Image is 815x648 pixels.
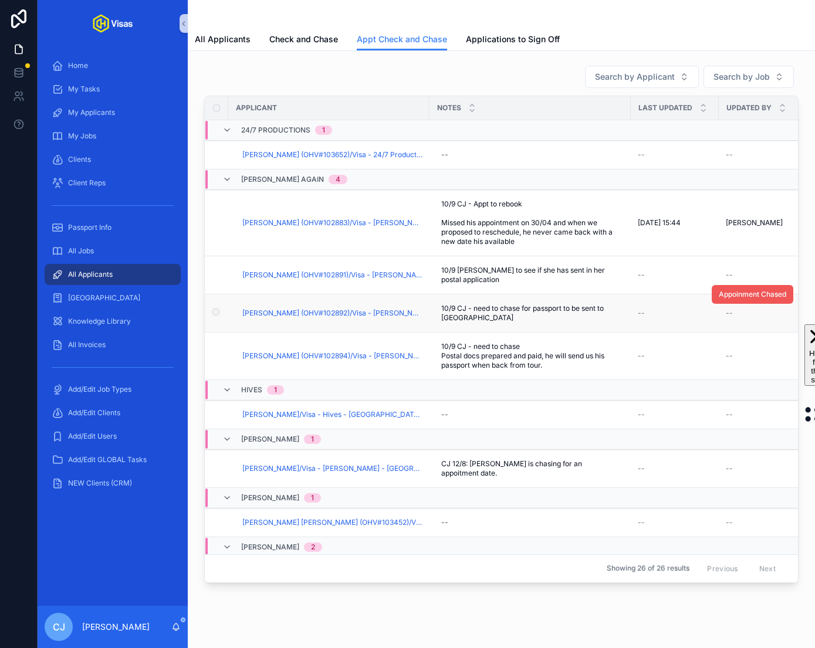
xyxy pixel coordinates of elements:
span: 10/9 CJ - need to chase for passport to be sent to [GEOGRAPHIC_DATA] [441,304,619,323]
a: My Jobs [45,125,181,147]
span: Last Updated [638,103,692,113]
a: All Jobs [45,240,181,262]
img: App logo [93,14,133,33]
div: 1 [322,125,325,135]
div: scrollable content [38,47,188,509]
a: NEW Clients (CRM) [45,473,181,494]
span: All Applicants [195,33,251,45]
a: All Applicants [195,29,251,52]
span: Add/Edit Clients [68,408,120,418]
span: Knowledge Library [68,317,131,326]
button: Select Button [704,66,794,88]
a: [PERSON_NAME] (OHV#102894)/Visa - [PERSON_NAME] Again - [GEOGRAPHIC_DATA] DS160 - [DATE] (#1097) [242,351,422,361]
span: 10/9 CJ - Appt to rebook Missed his appointment on 30/04 and when we proposed to reschedule, he n... [441,199,619,246]
span: -- [726,518,733,527]
span: 10/9 CJ - need to chase Postal docs prepared and paid, he will send us his passport when back fro... [441,342,619,370]
span: -- [638,410,645,419]
span: -- [638,150,645,160]
span: My Applicants [68,108,115,117]
a: Knowledge Library [45,311,181,332]
span: Showing 26 of 26 results [607,564,689,573]
span: [PERSON_NAME] [241,493,299,503]
span: -- [638,518,645,527]
a: Add/Edit Users [45,426,181,447]
a: Applications to Sign Off [466,29,560,52]
span: [PERSON_NAME] [726,218,783,228]
span: Applicant [236,103,277,113]
span: -- [726,150,733,160]
span: [PERSON_NAME] [241,435,299,444]
span: Check and Chase [269,33,338,45]
span: Add/Edit GLOBAL Tasks [68,455,147,464]
div: 1 [311,493,314,503]
span: -- [638,270,645,280]
a: [PERSON_NAME] (OHV#102892)/Visa - [PERSON_NAME] Again - [GEOGRAPHIC_DATA] DS160 - [DATE] (#1097) [242,308,422,318]
a: [PERSON_NAME]/Visa - Hives - [GEOGRAPHIC_DATA] DS160 - [DATE] (#1260) [242,410,422,419]
span: NEW Clients (CRM) [68,479,132,488]
span: Hives [241,385,262,395]
div: 1 [311,435,314,444]
span: [GEOGRAPHIC_DATA] [68,293,140,303]
span: [PERSON_NAME] Again [241,175,324,184]
button: Appoinment Chased [712,285,793,304]
span: -- [638,308,645,318]
a: Add/Edit Job Types [45,379,181,400]
span: 10/9 [PERSON_NAME] to see if she has sent in her postal application [441,266,619,284]
span: Applications to Sign Off [466,33,560,45]
span: -- [726,270,733,280]
span: Client Reps [68,178,106,188]
span: Home [68,61,88,70]
a: Passport Info [45,217,181,238]
a: Add/Edit Clients [45,402,181,423]
a: Appt Check and Chase [357,29,447,51]
span: Search by Job [713,71,770,83]
a: [PERSON_NAME]/Visa - [PERSON_NAME] - [GEOGRAPHIC_DATA] DS160 - [DATE] (#1095) [242,464,422,473]
a: Client Reps [45,172,181,194]
div: 4 [336,175,340,184]
span: CJ [53,620,65,634]
span: All Jobs [68,246,94,256]
span: Add/Edit Users [68,432,117,441]
span: -- [726,351,733,361]
span: -- [726,308,733,318]
span: Appt Check and Chase [357,33,447,45]
a: My Applicants [45,102,181,123]
span: Appoinment Chased [719,290,786,299]
span: All Invoices [68,340,106,350]
p: [PERSON_NAME] [82,621,150,633]
a: [PERSON_NAME] (OHV#102891)/Visa - [PERSON_NAME] Again - [GEOGRAPHIC_DATA] DS160 - [DATE] (#1097) [242,270,422,280]
span: -- [638,351,645,361]
a: My Tasks [45,79,181,100]
a: Home [45,55,181,76]
span: My Jobs [68,131,96,141]
a: Add/Edit GLOBAL Tasks [45,449,181,470]
a: All Invoices [45,334,181,355]
span: [PERSON_NAME] [241,542,299,552]
div: -- [441,410,448,419]
span: Search by Applicant [595,71,675,83]
span: CJ 12/8: [PERSON_NAME] is chasing for an appoitment date. [441,459,619,478]
span: -- [726,410,733,419]
a: [PERSON_NAME] (OHV#102883)/Visa - [PERSON_NAME] Again - [GEOGRAPHIC_DATA] DS160 - [DATE] (#1121) [242,218,422,228]
span: Add/Edit Job Types [68,385,131,394]
span: Notes [437,103,461,113]
span: -- [638,464,645,473]
span: -- [726,464,733,473]
div: 2 [311,542,315,552]
span: [DATE] 15:44 [638,218,681,228]
a: [PERSON_NAME] [PERSON_NAME] (OHV#103452)/Visa - [PERSON_NAME] - [GEOGRAPHIC_DATA] DS160 - [DATE] ... [242,518,422,527]
a: Check and Chase [269,29,338,52]
a: [PERSON_NAME] (OHV#103652)/Visa - 24/7 Productions - [GEOGRAPHIC_DATA] DS160 - [DATE] (#1069) [242,150,422,160]
div: -- [441,150,448,160]
span: All Applicants [68,270,113,279]
span: Updated By [726,103,772,113]
a: Clients [45,149,181,170]
a: All Applicants [45,264,181,285]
